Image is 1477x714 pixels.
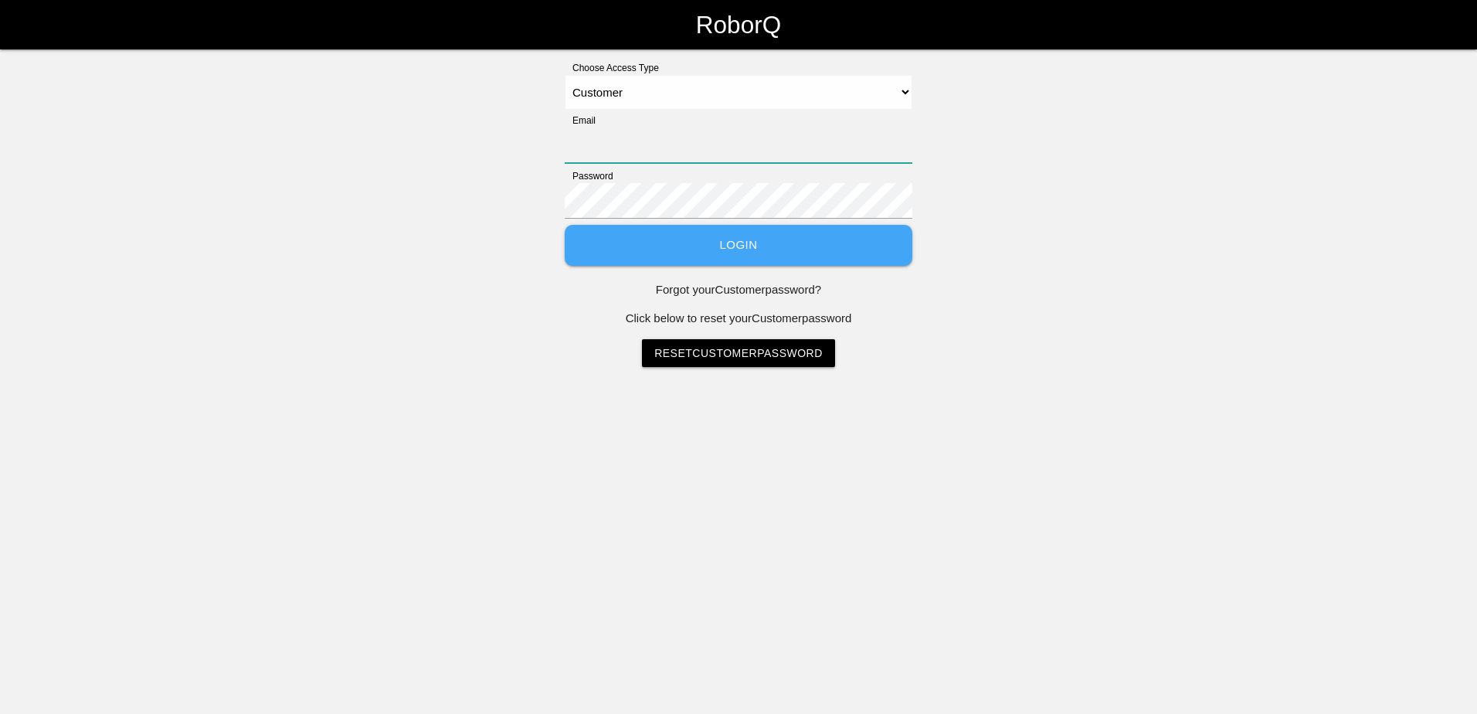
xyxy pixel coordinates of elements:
[565,281,912,299] p: Forgot your Customer password?
[565,169,613,183] label: Password
[642,339,835,367] a: ResetCustomerPassword
[565,225,912,266] button: Login
[565,114,596,127] label: Email
[565,61,659,75] label: Choose Access Type
[565,310,912,328] p: Click below to reset your Customer password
